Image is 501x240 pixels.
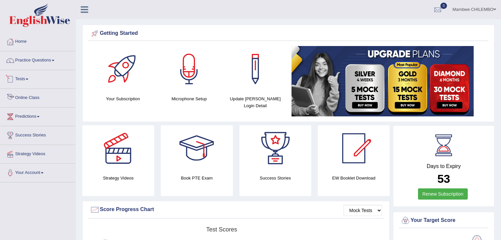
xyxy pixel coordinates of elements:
div: Getting Started [90,29,487,38]
tspan: Test scores [206,226,237,233]
h4: Success Stories [239,175,311,181]
a: Your Account [0,164,75,180]
a: Tests [0,70,75,86]
h4: Book PTE Exam [161,175,233,181]
span: 0 [440,3,447,9]
a: Predictions [0,108,75,124]
div: Score Progress Chart [90,205,382,215]
a: Strategy Videos [0,145,75,161]
h4: Your Subscription [93,95,153,102]
a: Online Class [0,89,75,105]
h4: Update [PERSON_NAME] Login Detail [226,95,285,109]
h4: Strategy Videos [82,175,154,181]
h4: EW Booklet Download [318,175,390,181]
div: Your Target Score [401,216,487,226]
a: Home [0,33,75,49]
a: Practice Questions [0,51,75,68]
a: Success Stories [0,126,75,143]
a: Renew Subscription [418,188,468,200]
b: 53 [437,172,450,185]
h4: Days to Expiry [401,163,487,169]
h4: Microphone Setup [159,95,219,102]
img: small5.jpg [292,46,474,116]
